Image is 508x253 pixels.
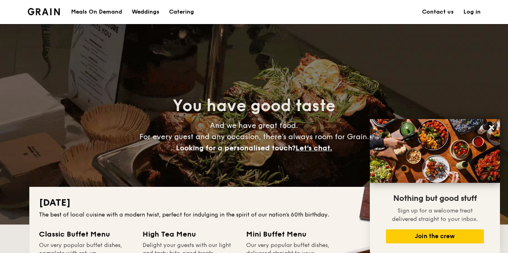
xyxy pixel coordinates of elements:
[28,8,60,15] a: Logotype
[39,211,469,219] div: The best of local cuisine with a modern twist, perfect for indulging in the spirit of our nation’...
[246,229,340,240] div: Mini Buffet Menu
[173,96,335,115] span: You have good taste
[386,229,484,243] button: Join the crew
[370,119,500,183] img: DSC07876-Edit02-Large.jpeg
[296,144,332,152] span: Let's chat.
[139,121,369,152] span: And we have great food. For every guest and any occasion, there’s always room for Grain.
[39,196,469,209] h2: [DATE]
[393,194,477,203] span: Nothing but good stuff
[485,121,498,134] button: Close
[392,207,478,223] span: Sign up for a welcome treat delivered straight to your inbox.
[143,229,237,240] div: High Tea Menu
[28,8,60,15] img: Grain
[176,144,296,152] span: Looking for a personalised touch?
[39,229,133,240] div: Classic Buffet Menu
